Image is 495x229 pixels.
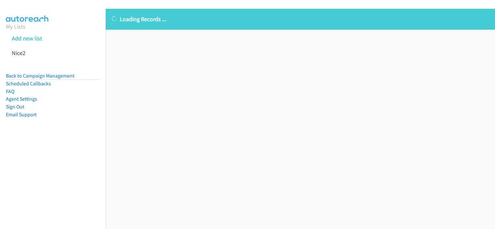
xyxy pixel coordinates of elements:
[6,73,74,79] a: Back to Campaign Management
[12,49,25,57] a: Nice2
[12,35,42,42] a: Add new list
[112,15,489,23] p: Loading Records ...
[6,96,37,102] a: Agent Settings
[6,111,37,118] a: Email Support
[6,88,14,94] a: FAQ
[6,80,51,87] a: Scheduled Callbacks
[6,104,24,110] a: Sign Out
[6,23,25,30] a: My Lists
